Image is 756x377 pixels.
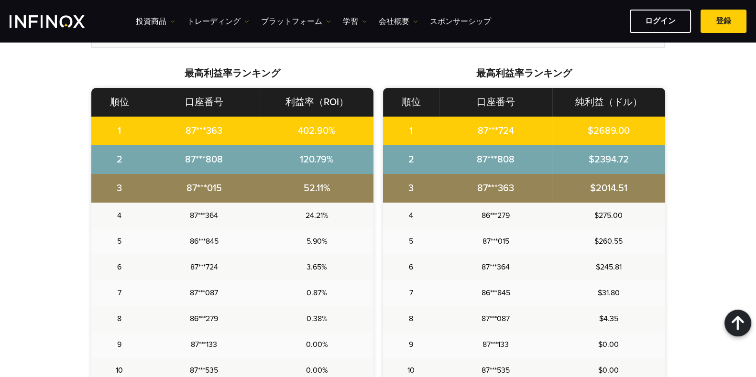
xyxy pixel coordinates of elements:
th: 順位 [383,88,439,117]
a: トレーディング [187,16,249,27]
td: 0.38% [261,306,373,332]
a: 登録 [701,10,746,33]
td: $245.81 [552,254,665,280]
td: $260.55 [552,228,665,254]
td: $0.00 [552,332,665,357]
td: 402.90% [261,117,373,145]
td: $2394.72 [552,145,665,174]
td: $31.80 [552,280,665,306]
td: 8 [383,306,439,332]
td: 4 [91,203,148,228]
td: 5 [383,228,439,254]
td: 1 [91,117,148,145]
td: 3 [91,174,148,203]
a: ログイン [630,10,691,33]
td: 2 [383,145,439,174]
strong: 最高利益率ランキング [476,68,572,79]
td: 9 [91,332,148,357]
td: 3.65% [261,254,373,280]
th: 純利益（ドル） [552,88,665,117]
td: 5.90% [261,228,373,254]
th: 順位 [91,88,148,117]
td: 6 [383,254,439,280]
strong: 最高利益率ランキング [185,68,280,79]
td: 9 [383,332,439,357]
th: 利益率（ROI） [261,88,373,117]
td: $4.35 [552,306,665,332]
a: 投資商品 [136,16,175,27]
a: INFINOX Logo [10,15,107,28]
td: 2 [91,145,148,174]
td: 1 [383,117,439,145]
td: 7 [91,280,148,306]
td: 4 [383,203,439,228]
td: $2689.00 [552,117,665,145]
td: $2014.51 [552,174,665,203]
td: 5 [91,228,148,254]
a: スポンサーシップ [430,16,491,27]
td: 0.00% [261,332,373,357]
td: 6 [91,254,148,280]
td: 0.87% [261,280,373,306]
td: 52.11% [261,174,373,203]
td: 120.79% [261,145,373,174]
td: $275.00 [552,203,665,228]
a: 学習 [343,16,367,27]
a: プラットフォーム [261,16,331,27]
td: 7 [383,280,439,306]
a: 会社概要 [379,16,418,27]
td: 8 [91,306,148,332]
td: 3 [383,174,439,203]
th: 口座番号 [148,88,261,117]
td: 24.21% [261,203,373,228]
th: 口座番号 [439,88,552,117]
